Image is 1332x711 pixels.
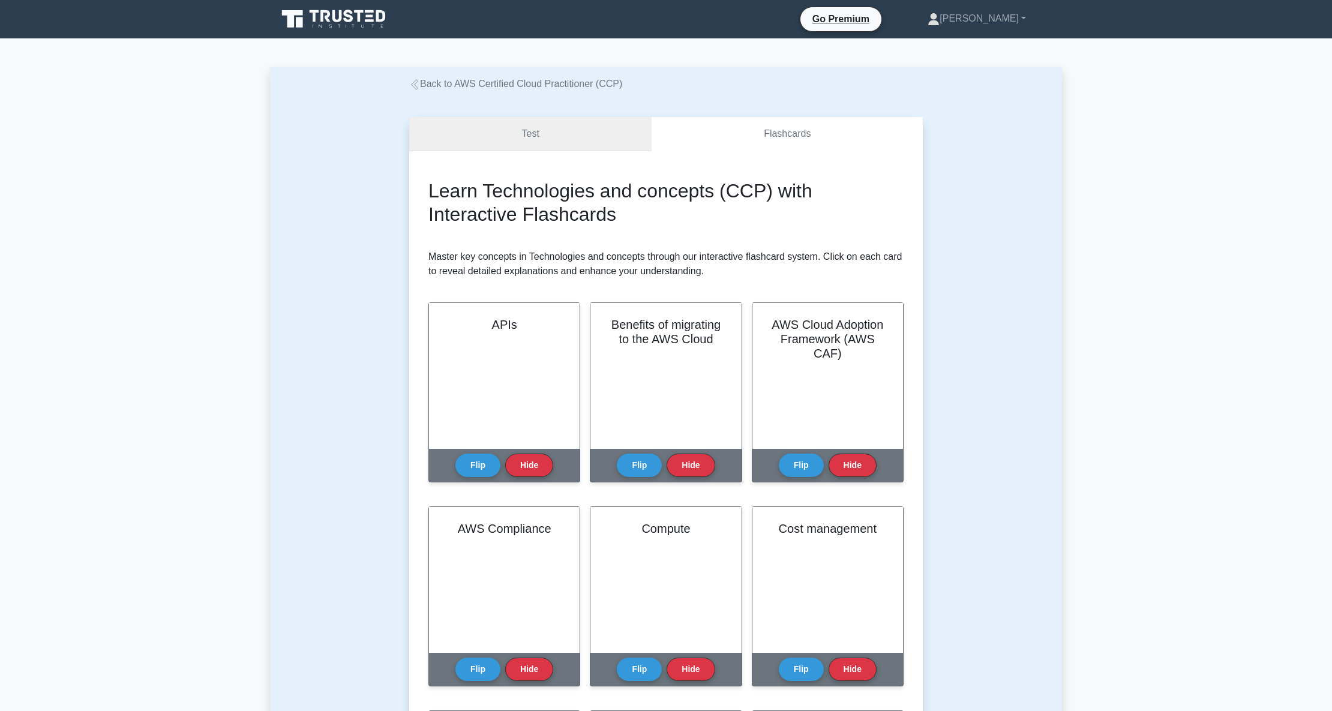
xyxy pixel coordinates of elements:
button: Hide [829,658,877,681]
button: Flip [455,658,500,681]
h2: APIs [443,317,565,332]
a: Test [409,117,652,151]
a: Flashcards [652,117,923,151]
button: Flip [779,658,824,681]
button: Flip [455,454,500,477]
button: Flip [779,454,824,477]
button: Flip [617,454,662,477]
a: Back to AWS Certified Cloud Practitioner (CCP) [409,79,622,89]
h2: AWS Cloud Adoption Framework (AWS CAF) [767,317,889,361]
a: Go Premium [805,11,877,26]
p: Master key concepts in Technologies and concepts through our interactive flashcard system. Click ... [428,250,904,278]
button: Hide [667,658,715,681]
h2: Learn Technologies and concepts (CCP) with Interactive Flashcards [428,179,904,226]
button: Hide [505,658,553,681]
h2: Benefits of migrating to the AWS Cloud [605,317,727,346]
button: Flip [617,658,662,681]
button: Hide [505,454,553,477]
h2: Cost management [767,521,889,536]
button: Hide [829,454,877,477]
a: [PERSON_NAME] [899,7,1055,31]
button: Hide [667,454,715,477]
h2: AWS Compliance [443,521,565,536]
h2: Compute [605,521,727,536]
